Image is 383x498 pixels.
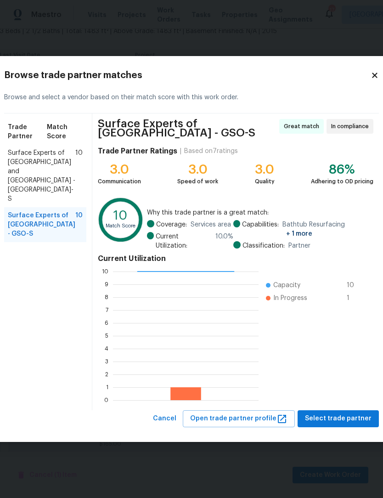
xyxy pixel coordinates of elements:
text: 0 [104,397,108,403]
text: 6 [105,320,108,326]
span: 10 [75,148,83,204]
span: Great match [284,122,323,131]
span: Surface Experts of [GEOGRAPHIC_DATA] - GSO-S [98,119,276,137]
text: 2 [105,372,108,377]
span: Current Utilization: [156,232,211,250]
span: Open trade partner profile [190,413,287,424]
button: Open trade partner profile [183,410,295,427]
text: 9 [105,282,108,287]
div: Communication [98,177,141,186]
span: Select trade partner [305,413,372,424]
text: 7 [106,307,108,313]
button: Select trade partner [298,410,379,427]
span: Why this trade partner is a great match: [147,208,373,217]
span: Capabilities: [242,220,279,238]
span: 10 [75,211,83,238]
h2: Browse trade partner matches [4,71,371,80]
text: 10 [102,269,108,274]
div: Quality [255,177,275,186]
h4: Trade Partner Ratings [98,147,177,156]
span: Match Score [47,123,83,141]
div: Speed of work [177,177,218,186]
div: 3.0 [177,165,218,174]
h4: Current Utilization [98,254,373,263]
span: Partner [288,241,310,250]
text: 3 [105,359,108,364]
div: Adhering to OD pricing [311,177,373,186]
span: Surface Experts of [GEOGRAPHIC_DATA] and [GEOGRAPHIC_DATA] - [GEOGRAPHIC_DATA]-S [8,148,75,204]
span: In compliance [331,122,372,131]
button: Cancel [149,410,180,427]
span: 10 [347,281,361,290]
span: Services area [191,220,231,229]
span: 10.0 % [215,232,233,250]
text: 1 [106,385,108,390]
span: Cancel [153,413,176,424]
span: Surface Experts of [GEOGRAPHIC_DATA] - GSO-S [8,211,75,238]
span: 1 [347,294,361,303]
span: Coverage: [156,220,187,229]
span: In Progress [273,294,307,303]
div: 86% [311,165,373,174]
span: Trade Partner [8,123,47,141]
div: | [177,147,184,156]
span: Capacity [273,281,300,290]
text: 8 [105,294,108,300]
div: 3.0 [255,165,275,174]
text: 10 [113,210,127,222]
span: Classification: [242,241,285,250]
span: + 1 more [286,231,312,237]
text: Match Score [106,223,135,228]
div: 3.0 [98,165,141,174]
div: Browse and select a vendor based on their match score with this work order. [4,82,379,113]
span: Bathtub Resurfacing [282,220,373,238]
div: Based on 7 ratings [184,147,238,156]
text: 4 [105,346,108,351]
text: 5 [105,333,108,339]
